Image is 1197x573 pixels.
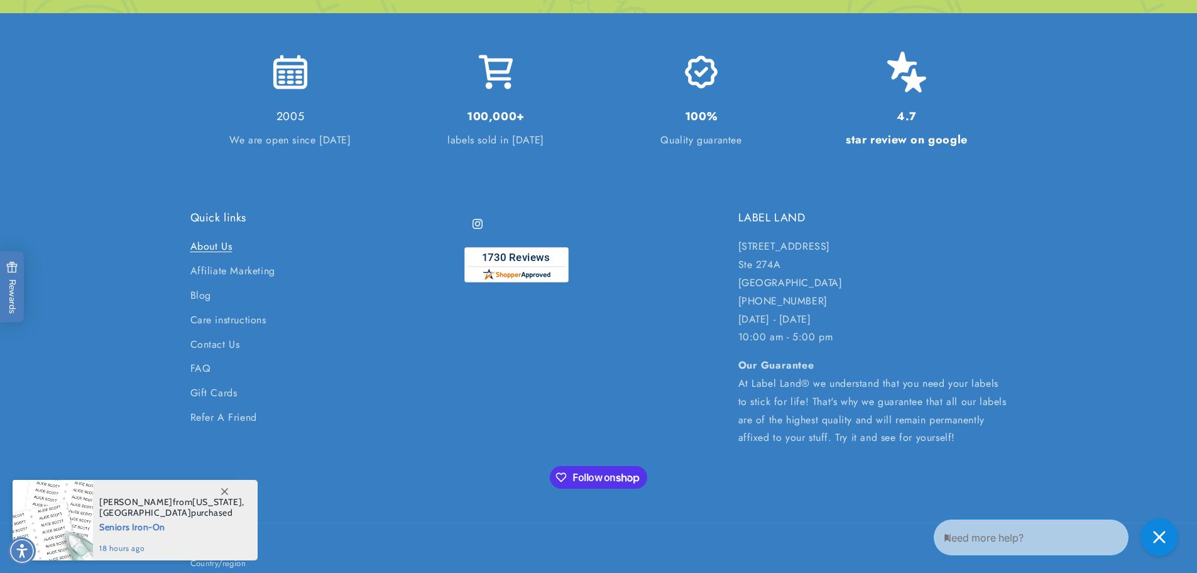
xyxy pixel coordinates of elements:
[6,261,18,313] span: Rewards
[738,357,1007,447] p: At Label Land® we understand that you need your labels to stick for life! That's why we guarantee...
[412,131,581,150] p: labels sold in [DATE]
[846,131,968,148] strong: star review on google
[99,518,244,534] span: Seniors Iron-On
[190,333,240,357] a: Contact Us
[190,557,345,570] h2: Country/region
[617,131,786,150] p: Quality guarantee
[738,211,1007,225] h2: LABEL LAND
[99,543,244,554] span: 18 hours ago
[467,108,525,125] strong: 100,000+
[190,238,232,259] a: About Us
[190,357,211,381] a: FAQ
[738,358,814,372] strong: Our Guarantee
[192,496,242,508] span: [US_STATE]
[685,108,718,125] strong: 100%
[206,131,375,150] p: We are open since [DATE]
[190,308,266,333] a: Care instructions
[8,537,36,565] div: Accessibility Menu
[206,108,375,125] h3: 2005
[190,211,459,225] h2: Quick links
[99,507,191,518] span: [GEOGRAPHIC_DATA]
[99,496,173,508] span: [PERSON_NAME]
[933,514,1184,560] iframe: Gorgias Floating Chat
[190,259,275,284] a: Affiliate Marketing
[897,108,917,125] strong: 4.7
[190,284,211,308] a: Blog
[464,247,569,289] a: shopperapproved.com
[738,238,1007,347] p: [STREET_ADDRESS] Ste 274A [GEOGRAPHIC_DATA] [PHONE_NUMBER] [DATE] - [DATE] 10:00 am - 5:00 pm
[190,406,257,430] a: Refer A Friend
[99,497,244,518] span: from , purchased
[190,381,238,406] a: Gift Cards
